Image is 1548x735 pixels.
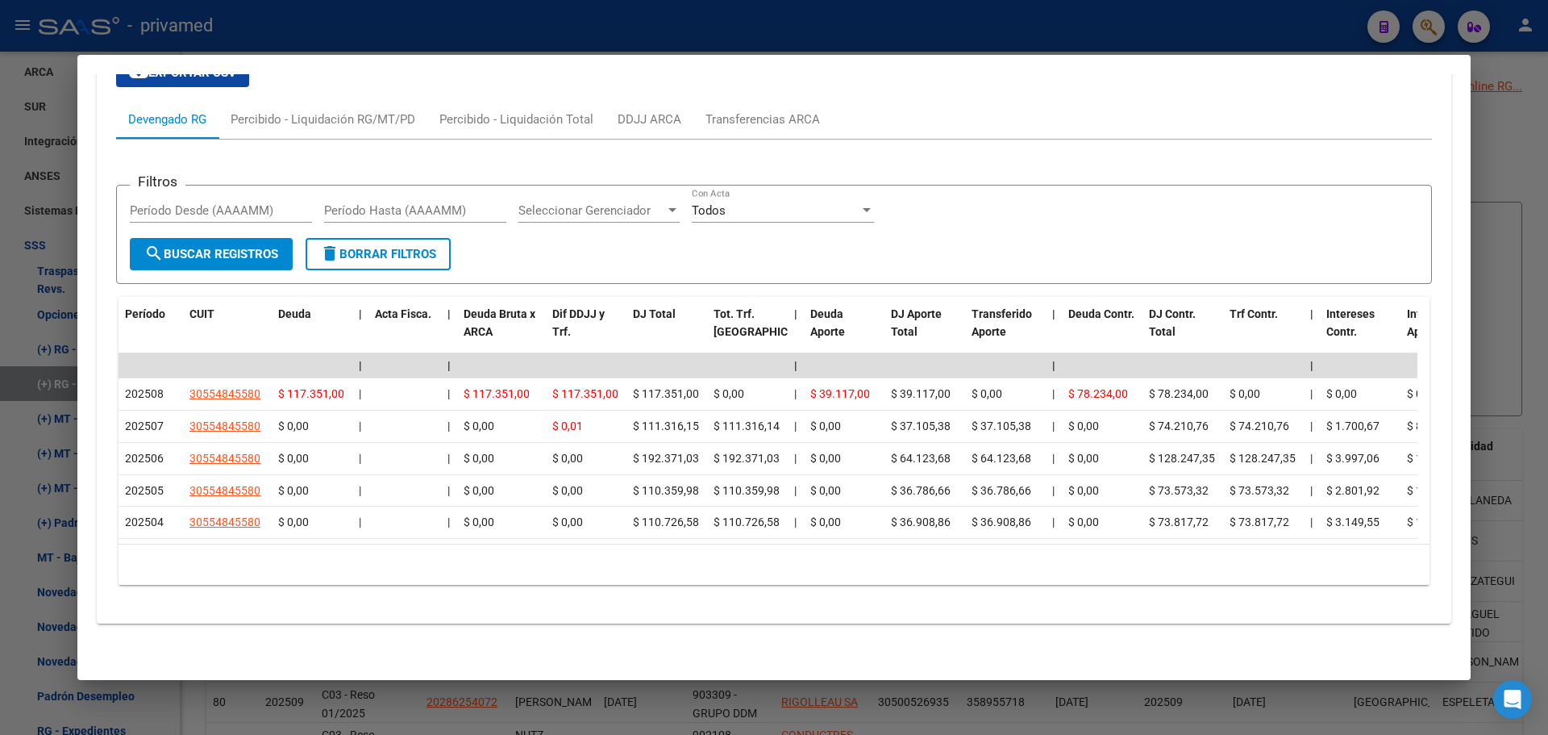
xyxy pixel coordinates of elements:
[633,516,699,528] span: $ 110.726,58
[972,452,1031,465] span: $ 64.123,68
[359,359,362,372] span: |
[1310,516,1313,528] span: |
[891,452,951,465] span: $ 64.123,68
[278,484,309,497] span: $ 0,00
[1149,516,1209,528] span: $ 73.817,72
[464,452,494,465] span: $ 0,00
[972,516,1031,528] span: $ 36.908,86
[891,420,951,432] span: $ 37.105,38
[626,297,707,368] datatable-header-cell: DJ Total
[231,111,415,128] div: Percibido - Liquidación RG/MT/PD
[972,387,1002,400] span: $ 0,00
[1052,420,1055,432] span: |
[189,307,214,320] span: CUIT
[692,203,726,218] span: Todos
[705,111,820,128] div: Transferencias ARCA
[794,359,797,372] span: |
[633,387,699,400] span: $ 117.351,00
[552,420,583,432] span: $ 0,01
[1046,297,1062,368] datatable-header-cell: |
[891,307,942,339] span: DJ Aporte Total
[810,452,841,465] span: $ 0,00
[633,420,699,432] span: $ 111.316,15
[794,307,797,320] span: |
[1407,387,1438,400] span: $ 0,00
[368,297,441,368] datatable-header-cell: Acta Fisca.
[1230,307,1278,320] span: Trf Contr.
[1149,452,1215,465] span: $ 128.247,35
[972,420,1031,432] span: $ 37.105,38
[119,297,183,368] datatable-header-cell: Período
[189,420,260,432] span: 30554845580
[1326,420,1379,432] span: $ 1.700,67
[464,387,530,400] span: $ 117.351,00
[1052,516,1055,528] span: |
[1052,387,1055,400] span: |
[1062,297,1142,368] datatable-header-cell: Deuda Contr.
[129,65,236,80] span: Exportar CSV
[810,484,841,497] span: $ 0,00
[972,484,1031,497] span: $ 36.786,66
[788,297,804,368] datatable-header-cell: |
[1068,452,1099,465] span: $ 0,00
[1223,297,1304,368] datatable-header-cell: Trf Contr.
[552,484,583,497] span: $ 0,00
[1407,452,1460,465] span: $ 1.998,53
[794,516,797,528] span: |
[1149,484,1209,497] span: $ 73.573,32
[552,516,583,528] span: $ 0,00
[714,387,744,400] span: $ 0,00
[278,307,311,320] span: Deuda
[128,111,206,128] div: Devengado RG
[546,297,626,368] datatable-header-cell: Dif DDJJ y Trf.
[359,387,361,400] span: |
[1320,297,1400,368] datatable-header-cell: Intereses Contr.
[464,484,494,497] span: $ 0,00
[714,452,780,465] span: $ 192.371,03
[1310,387,1313,400] span: |
[891,516,951,528] span: $ 36.908,86
[1310,307,1313,320] span: |
[1230,387,1260,400] span: $ 0,00
[125,516,164,528] span: 202504
[1068,516,1099,528] span: $ 0,00
[633,484,699,497] span: $ 110.359,98
[359,516,361,528] span: |
[189,452,260,465] span: 30554845580
[714,516,780,528] span: $ 110.726,58
[1068,420,1099,432] span: $ 0,00
[447,484,450,497] span: |
[447,387,450,400] span: |
[1310,452,1313,465] span: |
[1068,307,1134,320] span: Deuda Contr.
[457,297,546,368] datatable-header-cell: Deuda Bruta x ARCA
[352,297,368,368] datatable-header-cell: |
[810,387,870,400] span: $ 39.117,00
[1052,484,1055,497] span: |
[359,484,361,497] span: |
[707,297,788,368] datatable-header-cell: Tot. Trf. Bruto
[1142,297,1223,368] datatable-header-cell: DJ Contr. Total
[810,420,841,432] span: $ 0,00
[884,297,965,368] datatable-header-cell: DJ Aporte Total
[552,387,618,400] span: $ 117.351,00
[183,297,272,368] datatable-header-cell: CUIT
[1407,307,1455,339] span: Intereses Aporte
[1068,484,1099,497] span: $ 0,00
[1052,307,1055,320] span: |
[1326,387,1357,400] span: $ 0,00
[1326,307,1375,339] span: Intereses Contr.
[1230,452,1296,465] span: $ 128.247,35
[1149,420,1209,432] span: $ 74.210,76
[447,420,450,432] span: |
[1304,297,1320,368] datatable-header-cell: |
[189,387,260,400] span: 30554845580
[810,307,845,339] span: Deuda Aporte
[441,297,457,368] datatable-header-cell: |
[144,244,164,263] mat-icon: search
[439,111,593,128] div: Percibido - Liquidación Total
[278,452,309,465] span: $ 0,00
[189,516,260,528] span: 30554845580
[306,238,451,270] button: Borrar Filtros
[794,484,797,497] span: |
